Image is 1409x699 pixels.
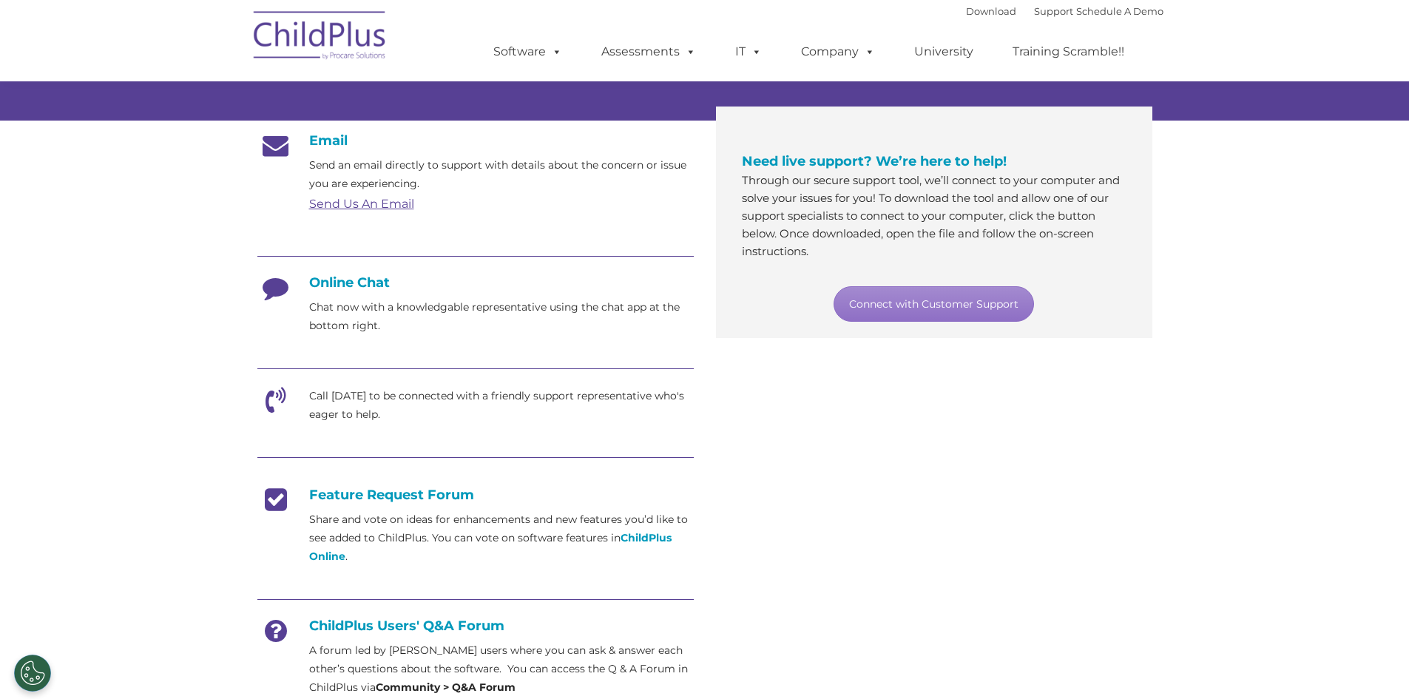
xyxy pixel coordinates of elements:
[14,655,51,692] button: Cookies Settings
[587,37,711,67] a: Assessments
[899,37,988,67] a: University
[309,387,694,424] p: Call [DATE] to be connected with a friendly support representative who's eager to help.
[1076,5,1163,17] a: Schedule A Demo
[309,156,694,193] p: Send an email directly to support with details about the concern or issue you are experiencing.
[246,1,394,75] img: ChildPlus by Procare Solutions
[257,618,694,634] h4: ChildPlus Users' Q&A Forum
[720,37,777,67] a: IT
[742,172,1126,260] p: Through our secure support tool, we’ll connect to your computer and solve your issues for you! To...
[309,510,694,566] p: Share and vote on ideas for enhancements and new features you’d like to see added to ChildPlus. Y...
[309,197,414,211] a: Send Us An Email
[786,37,890,67] a: Company
[257,274,694,291] h4: Online Chat
[309,641,694,697] p: A forum led by [PERSON_NAME] users where you can ask & answer each other’s questions about the so...
[257,487,694,503] h4: Feature Request Forum
[834,286,1034,322] a: Connect with Customer Support
[966,5,1016,17] a: Download
[309,531,672,563] a: ChildPlus Online
[376,681,516,694] strong: Community > Q&A Forum
[257,132,694,149] h4: Email
[1335,628,1409,699] iframe: Chat Widget
[1034,5,1073,17] a: Support
[966,5,1163,17] font: |
[742,153,1007,169] span: Need live support? We’re here to help!
[479,37,577,67] a: Software
[309,298,694,335] p: Chat now with a knowledgable representative using the chat app at the bottom right.
[998,37,1139,67] a: Training Scramble!!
